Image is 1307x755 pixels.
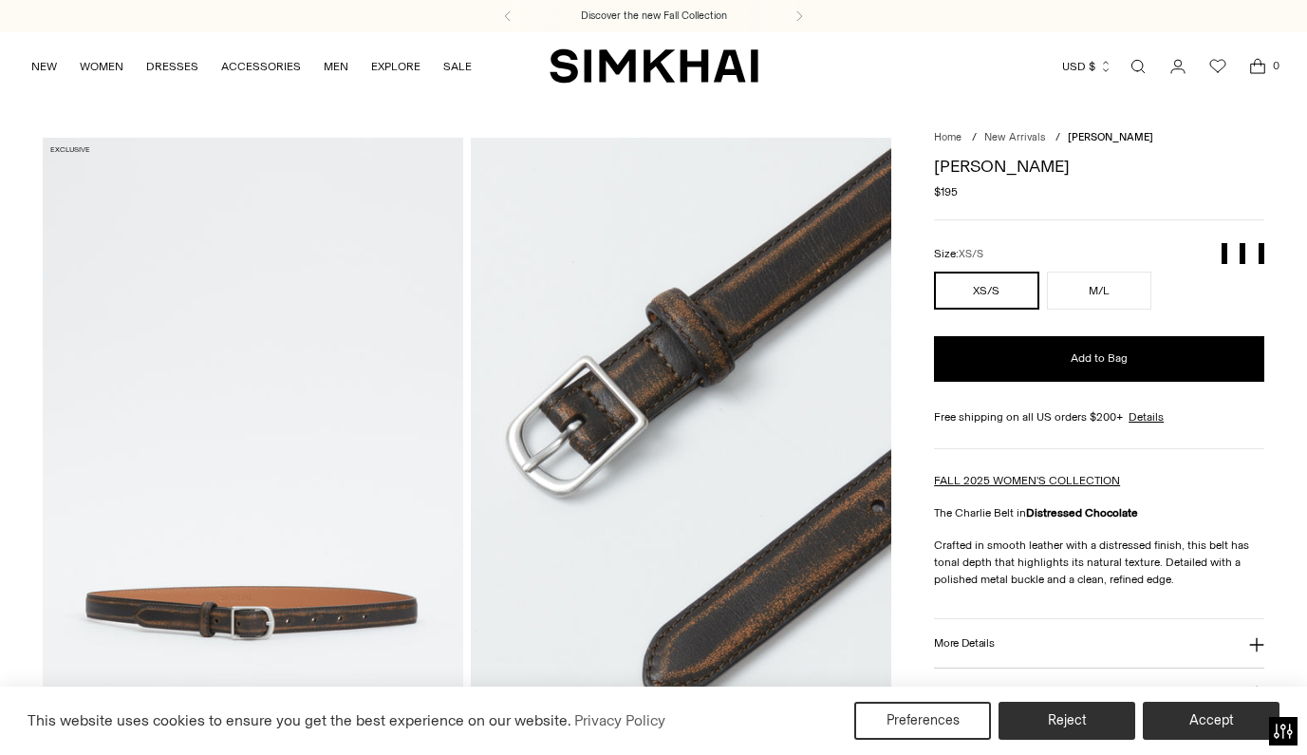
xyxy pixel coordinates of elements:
nav: breadcrumbs [934,130,1263,146]
p: The Charlie Belt in [934,504,1263,521]
a: Open search modal [1119,47,1157,85]
a: New Arrivals [984,131,1045,143]
span: $195 [934,183,958,200]
a: ACCESSORIES [221,46,301,87]
a: EXPLORE [371,46,420,87]
a: Open cart modal [1239,47,1277,85]
button: Add to Bag [934,336,1263,382]
a: DRESSES [146,46,198,87]
a: SALE [443,46,472,87]
button: More Details [934,619,1263,668]
p: Crafted in smooth leather with a distressed finish, this belt has tonal depth that highlights its... [934,537,1263,588]
span: 0 [1267,57,1284,74]
button: XS/S [934,272,1038,310]
a: MEN [324,46,348,87]
h3: More Details [934,637,994,650]
button: Preferences [854,702,991,740]
span: [PERSON_NAME] [1068,131,1153,143]
div: / [972,130,977,146]
a: Details [1129,408,1164,425]
strong: Distressed Chocolate [1026,506,1138,519]
a: SIMKHAI [550,47,758,85]
div: / [1055,130,1060,146]
a: Go to the account page [1159,47,1197,85]
a: FALL 2025 WOMEN'S COLLECTION [934,474,1120,487]
button: Accept [1143,702,1279,740]
span: This website uses cookies to ensure you get the best experience on our website. [28,711,571,729]
button: USD $ [1062,46,1112,87]
a: Privacy Policy (opens in a new tab) [571,707,668,735]
a: WOMEN [80,46,123,87]
a: Home [934,131,962,143]
a: Discover the new Fall Collection [581,9,727,24]
button: Reject [999,702,1135,740]
h1: [PERSON_NAME] [934,158,1263,175]
button: Shipping & Returns [934,669,1263,717]
span: Add to Bag [1071,350,1128,367]
span: XS/S [959,248,983,260]
label: Size: [934,245,983,263]
a: NEW [31,46,57,87]
div: Free shipping on all US orders $200+ [934,408,1263,425]
a: Wishlist [1199,47,1237,85]
button: M/L [1047,272,1151,310]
